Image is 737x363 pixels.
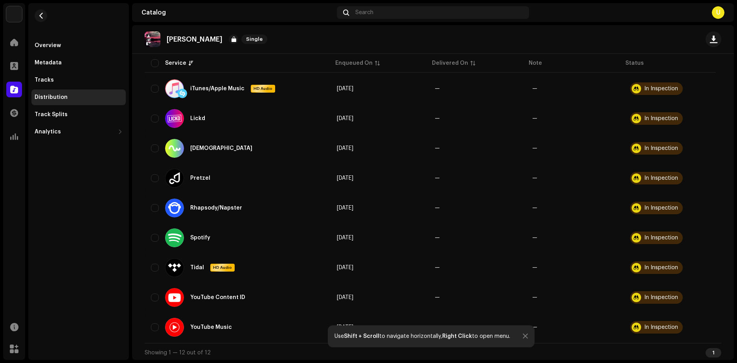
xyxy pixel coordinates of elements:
re-m-nav-item: Distribution [31,89,126,105]
div: Spotify [190,235,210,241]
strong: Shift + Scroll [344,334,379,339]
span: Single [241,35,267,44]
div: Pretzel [190,175,210,181]
span: Oct 8, 2025 [337,146,353,151]
re-a-table-badge: — [532,265,537,270]
re-a-table-badge: — [532,325,537,330]
div: Delivered On [432,59,468,67]
re-a-table-badge: — [532,116,537,121]
div: Enqueued On [335,59,373,67]
div: In Inspection [644,325,678,330]
div: Track Splits [35,111,68,118]
span: — [435,235,440,241]
div: Tidal [190,265,204,270]
div: U [712,6,724,19]
div: In Inspection [644,175,678,181]
div: In Inspection [644,295,678,300]
span: — [435,325,440,330]
span: Showing 1 — 12 out of 12 [145,350,211,356]
re-a-table-badge: — [532,175,537,181]
div: Nuuday [190,146,252,151]
re-m-nav-item: Metadata [31,55,126,71]
div: Overview [35,42,61,49]
div: In Inspection [644,86,678,91]
re-a-table-badge: — [532,235,537,241]
span: Oct 8, 2025 [337,235,353,241]
div: In Inspection [644,235,678,241]
re-a-table-badge: — [532,205,537,211]
div: Analytics [35,129,61,135]
re-m-nav-item: Track Splits [31,107,126,122]
div: Rhapsody/Napster [190,205,242,211]
p: [PERSON_NAME] [167,35,222,44]
re-m-nav-dropdown: Analytics [31,124,126,140]
span: Oct 8, 2025 [337,325,353,330]
div: YouTube Music [190,325,232,330]
span: — [435,265,440,270]
span: Oct 8, 2025 [337,116,353,121]
span: Oct 8, 2025 [337,175,353,181]
re-a-table-badge: — [532,295,537,300]
span: Oct 8, 2025 [337,86,353,91]
img: 3674fc8d-a279-4d13-a54d-90d90da4add3 [145,31,160,47]
span: HD Audio [211,265,234,270]
span: Search [355,9,373,16]
span: — [435,205,440,211]
span: — [435,295,440,300]
div: YouTube Content ID [190,295,245,300]
div: Lickd [190,116,205,121]
re-a-table-badge: — [532,86,537,91]
strong: Right Click [442,334,472,339]
span: HD Audio [252,86,274,91]
span: Oct 8, 2025 [337,205,353,211]
div: Use to navigate horizontally, to open menu. [334,333,510,339]
re-m-nav-item: Overview [31,38,126,53]
span: — [435,146,440,151]
re-a-table-badge: — [532,146,537,151]
div: In Inspection [644,265,678,270]
div: Metadata [35,60,62,66]
div: 1 [706,348,721,358]
div: iTunes/Apple Music [190,86,244,91]
div: Service [165,59,186,67]
div: Tracks [35,77,54,83]
div: Distribution [35,94,68,100]
div: In Inspection [644,146,678,151]
span: Oct 8, 2025 [337,295,353,300]
img: bb549e82-3f54-41b5-8d74-ce06bd45c366 [6,6,22,22]
div: In Inspection [644,205,678,211]
re-m-nav-item: Tracks [31,72,126,88]
span: — [435,175,440,181]
span: — [435,116,440,121]
div: In Inspection [644,116,678,121]
span: Oct 8, 2025 [337,265,353,270]
span: — [435,86,440,91]
div: Catalog [142,9,334,16]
